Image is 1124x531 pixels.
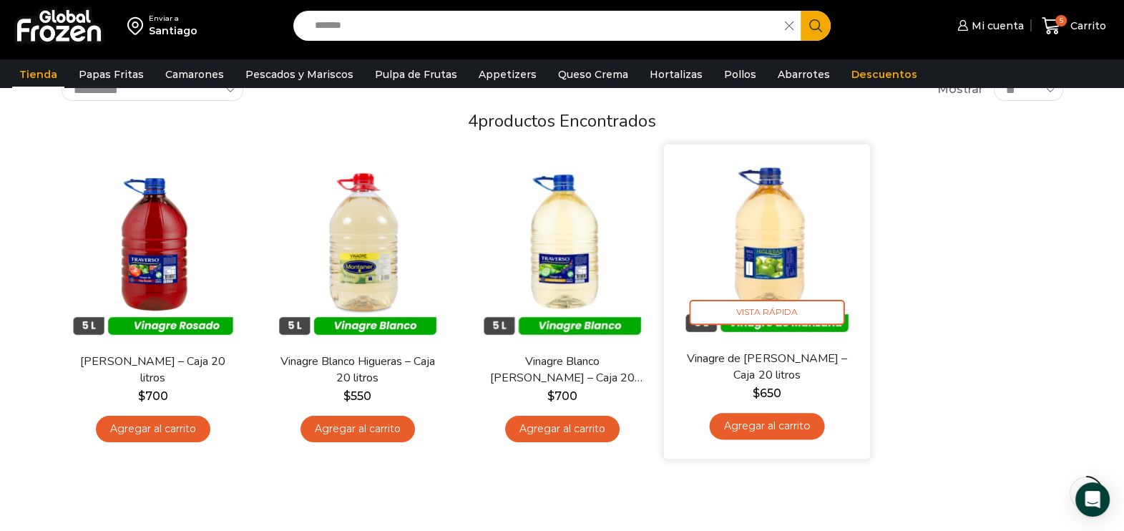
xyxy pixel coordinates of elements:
a: Pulpa de Frutas [368,61,464,88]
span: Carrito [1067,19,1106,33]
a: Agregar al carrito: “Vinagre Blanco Higueras - Caja 20 litros” [300,416,415,442]
a: Agregar al carrito: “Vinagre Blanco Traverso - Caja 20 litros” [505,416,620,442]
bdi: 700 [138,389,168,403]
img: address-field-icon.svg [127,14,149,38]
a: Camarones [158,61,231,88]
a: Abarrotes [771,61,837,88]
span: $ [343,389,351,403]
bdi: 550 [343,389,371,403]
a: Queso Crema [551,61,635,88]
a: 5 Carrito [1038,9,1110,43]
button: Search button [801,11,831,41]
a: Vinagre de [PERSON_NAME] – Caja 20 litros [683,351,849,384]
a: Vinagre Blanco [PERSON_NAME] – Caja 20 litros [479,354,644,386]
a: Agregar al carrito: “Vinagre de Manzana Higueras - Caja 20 litros” [709,413,824,439]
div: Santiago [149,24,197,38]
select: Pedido de la tienda [62,79,244,101]
bdi: 650 [752,386,781,400]
div: Enviar a [149,14,197,24]
a: Descuentos [844,61,924,88]
a: Tienda [12,61,64,88]
a: Papas Fritas [72,61,151,88]
span: Mi cuenta [968,19,1024,33]
span: 4 [468,109,478,132]
a: Appetizers [471,61,544,88]
span: 5 [1055,15,1067,26]
span: $ [752,386,759,400]
span: productos encontrados [478,109,656,132]
span: Mostrar [937,82,983,98]
a: Pescados y Mariscos [238,61,361,88]
a: Hortalizas [642,61,710,88]
bdi: 700 [547,389,577,403]
a: Mi cuenta [954,11,1024,40]
a: Vinagre Blanco Higueras – Caja 20 litros [275,354,439,386]
a: Pollos [717,61,763,88]
div: Open Intercom Messenger [1075,482,1110,517]
span: $ [547,389,554,403]
span: Vista Rápida [689,300,844,325]
span: $ [138,389,145,403]
a: [PERSON_NAME] – Caja 20 litros [70,354,235,386]
a: Agregar al carrito: “Vinagre Rosado Traverso - Caja 20 litros” [96,416,210,442]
